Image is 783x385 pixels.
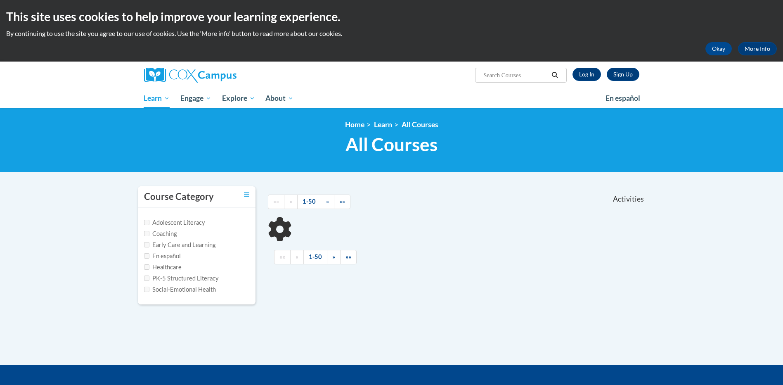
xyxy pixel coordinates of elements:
[345,253,351,260] span: »»
[144,242,149,247] input: Checkbox for Options
[144,231,149,236] input: Checkbox for Options
[327,250,341,264] a: Next
[483,70,549,80] input: Search Courses
[144,253,149,259] input: Checkbox for Options
[607,68,639,81] a: Register
[374,120,392,129] a: Learn
[326,198,329,205] span: »
[345,133,438,155] span: All Courses
[260,89,299,108] a: About
[132,89,652,108] div: Main menu
[144,252,181,261] label: En español
[572,68,601,81] a: Log In
[180,93,211,103] span: Engage
[296,253,298,260] span: «
[144,68,237,83] img: Cox Campus
[705,42,732,55] button: Okay
[6,8,777,25] h2: This site uses cookies to help improve your learning experience.
[334,195,350,209] a: End
[284,195,298,209] a: Previous
[339,198,345,205] span: »»
[144,190,214,203] h3: Course Category
[606,94,640,102] span: En español
[144,68,301,83] a: Cox Campus
[738,42,777,55] a: More Info
[273,198,279,205] span: ««
[144,240,215,250] label: Early Care and Learning
[244,190,249,200] a: Toggle collapse
[279,253,285,260] span: ««
[144,287,149,292] input: Checkbox for Options
[144,263,182,272] label: Healthcare
[144,220,149,225] input: Checkbox for Options
[265,93,293,103] span: About
[303,250,327,264] a: 1-50
[332,253,335,260] span: »
[144,285,216,294] label: Social-Emotional Health
[340,250,357,264] a: End
[6,29,777,38] p: By continuing to use the site you agree to our use of cookies. Use the ‘More info’ button to read...
[402,120,438,129] a: All Courses
[175,89,217,108] a: Engage
[549,70,561,80] button: Search
[289,198,292,205] span: «
[144,229,177,238] label: Coaching
[600,90,646,107] a: En español
[217,89,260,108] a: Explore
[144,93,170,103] span: Learn
[268,195,284,209] a: Begining
[144,276,149,281] input: Checkbox for Options
[613,195,644,204] span: Activities
[297,195,321,209] a: 1-50
[274,250,291,264] a: Begining
[144,264,149,270] input: Checkbox for Options
[139,89,175,108] a: Learn
[144,218,205,227] label: Adolescent Literacy
[321,195,334,209] a: Next
[144,274,219,283] label: PK-5 Structured Literacy
[222,93,255,103] span: Explore
[345,120,364,129] a: Home
[290,250,304,264] a: Previous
